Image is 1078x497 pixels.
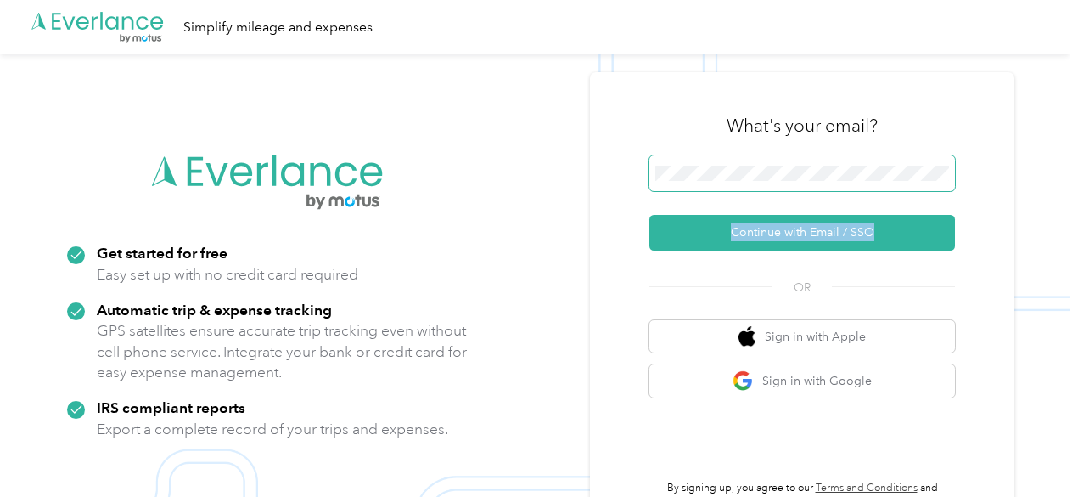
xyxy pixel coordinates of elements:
div: Simplify mileage and expenses [183,17,373,38]
span: OR [772,279,832,297]
a: Terms and Conditions [816,482,918,494]
p: Easy set up with no credit card required [97,264,358,285]
strong: Automatic trip & expense tracking [97,301,332,319]
p: Export a complete record of your trips and expenses. [97,419,448,440]
strong: IRS compliant reports [97,398,245,416]
img: google logo [733,370,754,392]
strong: Get started for free [97,244,227,262]
p: GPS satellites ensure accurate trip tracking even without cell phone service. Integrate your bank... [97,320,468,383]
button: google logoSign in with Google [649,364,955,398]
button: Continue with Email / SSO [649,215,955,251]
button: apple logoSign in with Apple [649,320,955,353]
h3: What's your email? [727,114,878,138]
img: apple logo [738,326,755,347]
iframe: Everlance-gr Chat Button Frame [983,402,1078,497]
